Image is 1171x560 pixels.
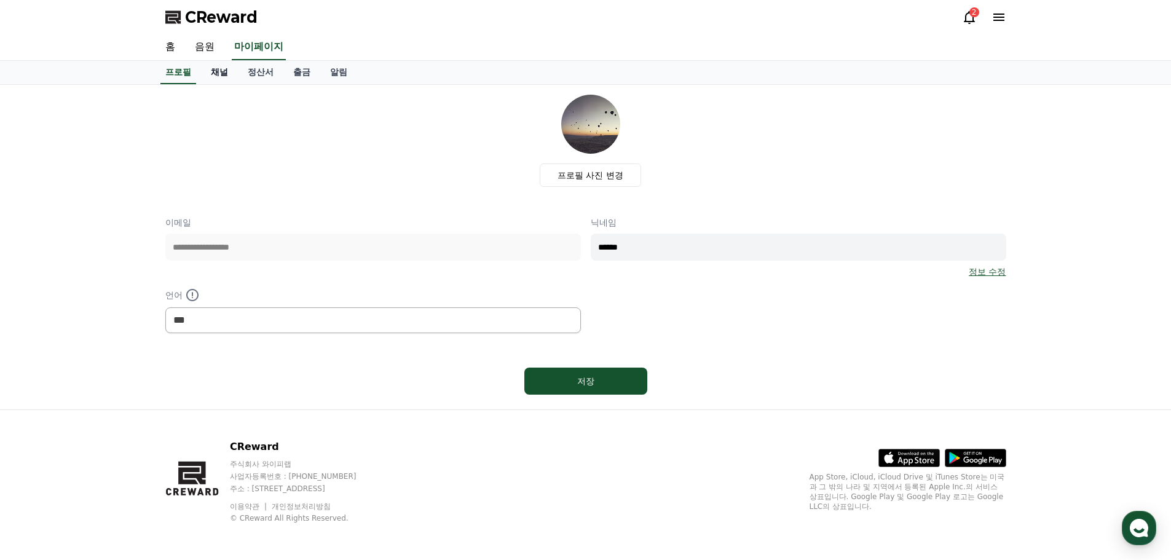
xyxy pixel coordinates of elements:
a: 출금 [283,61,320,84]
a: 정산서 [238,61,283,84]
a: 대화 [81,390,159,420]
button: 저장 [524,368,647,395]
img: profile_image [561,95,620,154]
div: 저장 [549,375,623,387]
a: 2 [962,10,977,25]
a: 음원 [185,34,224,60]
span: 홈 [39,408,46,418]
a: 개인정보처리방침 [272,502,331,511]
p: 닉네임 [591,216,1006,229]
span: CReward [185,7,258,27]
p: App Store, iCloud, iCloud Drive 및 iTunes Store는 미국과 그 밖의 나라 및 지역에서 등록된 Apple Inc.의 서비스 상표입니다. Goo... [810,472,1006,511]
a: 알림 [320,61,357,84]
div: 2 [969,7,979,17]
span: 설정 [190,408,205,418]
p: 주식회사 와이피랩 [230,459,380,469]
p: © CReward All Rights Reserved. [230,513,380,523]
a: 홈 [156,34,185,60]
a: 정보 수정 [969,266,1006,278]
a: 마이페이지 [232,34,286,60]
a: 설정 [159,390,236,420]
p: CReward [230,440,380,454]
label: 프로필 사진 변경 [540,164,641,187]
a: 채널 [201,61,238,84]
p: 주소 : [STREET_ADDRESS] [230,484,380,494]
p: 사업자등록번호 : [PHONE_NUMBER] [230,471,380,481]
a: 이용약관 [230,502,269,511]
span: 대화 [112,409,127,419]
a: 홈 [4,390,81,420]
p: 이메일 [165,216,581,229]
a: 프로필 [160,61,196,84]
p: 언어 [165,288,581,302]
a: CReward [165,7,258,27]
